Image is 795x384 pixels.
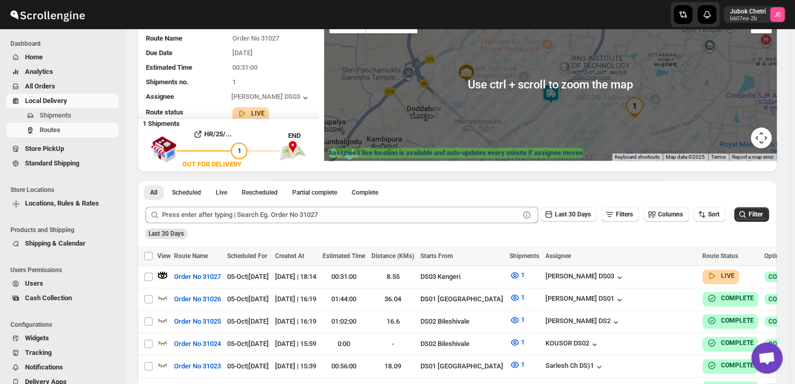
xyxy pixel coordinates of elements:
span: Order No 31027 [232,34,279,42]
span: Standard Shipping [25,159,79,167]
div: [DATE] | 15:59 [275,339,316,349]
button: Order No 31025 [168,313,227,330]
span: Users Permissions [10,266,120,274]
button: Sarlesh Ch DS)1 [545,362,604,372]
button: Order No 31026 [168,291,227,308]
div: [PERSON_NAME] DS03 [545,272,625,283]
button: Locations, Rules & Rates [6,196,119,211]
span: Live [216,188,227,197]
div: END [288,131,319,141]
button: Users [6,276,119,291]
span: Home [25,53,43,61]
button: Shipments [6,108,119,123]
button: Cash Collection [6,291,119,305]
button: Order No 31027 [168,268,227,285]
span: Routes [40,126,60,134]
span: Cash Collection [25,294,72,302]
span: Distance (KMs) [371,252,414,260]
span: Estimated Time [146,63,192,71]
button: 1 [503,334,531,351]
button: Analytics [6,65,119,79]
span: Route Name [174,252,208,260]
button: LIVE [237,108,265,119]
span: Sort [708,211,719,218]
span: Store Locations [10,186,120,194]
label: Assignee's live location is available and auto-updates every minute if assignee moves [328,148,583,158]
b: COMPLETE [721,295,754,302]
div: OUT FOR DELIVERY [182,159,242,170]
div: 01:44:00 [322,294,365,304]
b: COMPLETE [721,362,754,369]
div: [DATE] | 15:39 [275,361,316,372]
div: DS01 [GEOGRAPHIC_DATA] [420,361,503,372]
span: 1 [238,147,241,155]
span: Map data ©2025 [666,154,705,160]
span: Configurations [10,321,120,329]
span: Columns [658,211,683,218]
a: Terms (opens in new tab) [711,154,726,160]
span: Last 30 Days [148,230,184,237]
span: Local Delivery [25,97,67,105]
span: Route status [146,108,183,116]
span: Scheduled For [227,252,267,260]
button: [PERSON_NAME] DS01 [545,295,625,305]
span: 1 [521,361,525,368]
button: Last 30 Days [540,207,597,222]
span: 1 [521,271,525,279]
span: 05-Oct | [DATE] [227,273,269,280]
img: ScrollEngine [8,2,86,28]
button: All Orders [6,79,119,94]
span: Complete [352,188,378,197]
span: Route Name [146,34,182,42]
span: Assignee [545,252,571,260]
button: COMPLETE [706,315,754,326]
button: Map camera controls [751,127,772,148]
span: 05-Oct | [DATE] [227,317,269,325]
span: 00:31:00 [232,63,257,71]
span: Notifications [25,363,63,371]
span: Order No 31027 [174,272,221,282]
button: Widgets [6,331,119,345]
div: 8.55 [371,272,414,282]
button: 1 [503,289,531,306]
button: [PERSON_NAME] DS2 [545,317,621,327]
span: Analytics [25,68,53,75]
a: Open this area in Google Maps (opens a new window) [327,147,361,161]
span: Scheduled [172,188,201,197]
div: 00:31:00 [322,272,365,282]
button: COMPLETE [706,293,754,303]
span: Created At [275,252,304,260]
b: COMPLETE [721,317,754,324]
button: COMPLETE [706,338,754,348]
span: Filter [749,211,763,218]
a: Report a map error [732,154,774,160]
span: Order No 31026 [174,294,221,304]
button: Notifications [6,360,119,375]
span: Due Date [146,49,172,57]
button: All routes [144,185,164,200]
button: Routes [6,123,119,137]
span: Shipping & Calendar [25,239,85,247]
span: View [157,252,171,260]
span: Dashboard [10,40,120,48]
b: COMPLETE [721,339,754,347]
div: 00:56:00 [322,361,365,372]
div: [DATE] | 18:14 [275,272,316,282]
span: All Orders [25,82,55,90]
button: 1 [503,356,531,373]
div: DS02 Bileshivale [420,339,503,349]
button: KOUSOR DS02 [545,339,600,350]
div: [DATE] | 16:19 [275,294,316,304]
span: 05-Oct | [DATE] [227,295,269,303]
span: Widgets [25,334,49,342]
span: [DATE] [232,49,253,57]
b: 1 Shipments [138,114,180,127]
b: LIVE [251,110,265,117]
span: 05-Oct | [DATE] [227,340,269,348]
span: Rescheduled [242,188,278,197]
span: 1 [521,293,525,301]
span: Order No 31023 [174,361,221,372]
span: Locations, Rules & Rates [25,199,99,207]
button: Filters [601,207,639,222]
